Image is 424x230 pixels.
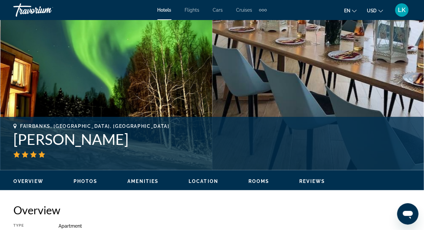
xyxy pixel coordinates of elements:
span: Location [189,179,218,184]
a: Cars [213,7,223,13]
a: Cruises [236,7,252,13]
span: Amenities [127,179,158,184]
span: USD [367,8,377,13]
div: Apartment [59,224,411,229]
button: Change currency [367,6,383,15]
a: Flights [185,7,200,13]
span: Rooms [248,179,270,184]
button: Rooms [248,178,270,184]
span: Photos [74,179,98,184]
h2: Overview [13,204,411,217]
button: Amenities [127,178,158,184]
span: Overview [13,179,43,184]
button: Reviews [300,178,325,184]
button: User Menu [393,3,411,17]
button: Extra navigation items [259,5,267,15]
span: en [344,8,350,13]
span: Reviews [300,179,325,184]
span: Fairbanks, [GEOGRAPHIC_DATA], [GEOGRAPHIC_DATA] [20,124,170,129]
h1: [PERSON_NAME] [13,131,411,148]
button: Change language [344,6,357,15]
button: Photos [74,178,98,184]
iframe: Button to launch messaging window [397,203,419,225]
div: Type [13,224,42,229]
button: Overview [13,178,43,184]
button: Location [189,178,218,184]
a: Hotels [157,7,172,13]
span: LK [398,7,406,13]
a: Travorium [13,1,80,19]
